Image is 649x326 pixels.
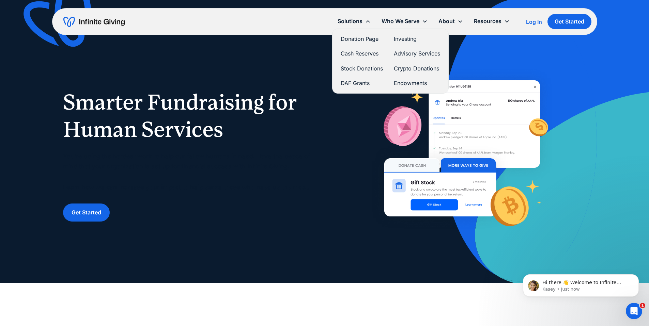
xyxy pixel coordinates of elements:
iframe: Intercom live chat [626,303,642,319]
div: Who We Serve [382,17,419,26]
a: Get Started [63,203,110,222]
a: Investing [394,34,440,44]
a: Get Started [547,14,591,29]
a: Advisory Services [394,49,440,58]
iframe: Intercom notifications message [513,260,649,308]
div: Who We Serve [376,14,433,29]
div: Solutions [332,14,376,29]
a: DAF Grants [341,79,383,88]
span: 1 [640,303,645,308]
a: Endowments [394,79,440,88]
a: Crypto Donations [394,64,440,73]
a: home [63,16,125,27]
p: You're doing the hardest work to help our fellow humans in need. Have the peace of mind that your... [63,151,311,193]
a: Cash Reserves [341,49,383,58]
strong: Learn how we can increase your impact to help serve those who need us the most. [63,183,310,191]
a: Stock Donations [341,64,383,73]
a: Log In [526,18,542,26]
h1: Smarter Fundraising for Human Services [63,88,311,143]
a: Donation Page [341,34,383,44]
div: About [433,14,468,29]
img: nonprofit donation platform for faith-based organizations and ministries [369,65,555,245]
div: Resources [474,17,501,26]
div: Log In [526,19,542,25]
div: Solutions [338,17,362,26]
div: About [438,17,455,26]
nav: Solutions [332,29,449,94]
div: Resources [468,14,515,29]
